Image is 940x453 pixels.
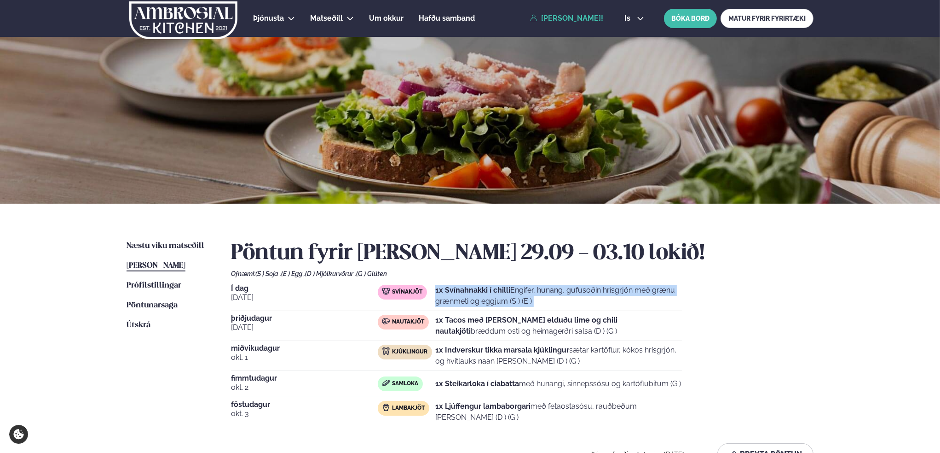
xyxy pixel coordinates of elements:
[435,379,519,388] strong: 1x Steikarloka í ciabatta
[231,345,378,352] span: miðvikudagur
[128,1,238,39] img: logo
[127,280,181,291] a: Prófílstillingar
[127,300,178,311] a: Pöntunarsaga
[530,14,603,23] a: [PERSON_NAME]!
[127,320,150,331] a: Útskrá
[231,270,813,277] div: Ofnæmi:
[435,402,531,411] strong: 1x Ljúffengur lambaborgari
[369,13,404,24] a: Um okkur
[435,346,569,354] strong: 1x Indverskur tikka marsala kjúklingur
[127,321,150,329] span: Útskrá
[382,404,390,411] img: Lamb.svg
[624,15,633,22] span: is
[310,14,343,23] span: Matseðill
[127,262,185,270] span: [PERSON_NAME]
[435,315,682,337] p: bræddum osti og heimagerðri salsa (D ) (G )
[419,14,475,23] span: Hafðu samband
[310,13,343,24] a: Matseðill
[419,13,475,24] a: Hafðu samband
[231,285,378,292] span: Í dag
[231,241,813,266] h2: Pöntun fyrir [PERSON_NAME] 29.09 - 03.10 lokið!
[231,375,378,382] span: fimmtudagur
[392,405,425,412] span: Lambakjöt
[231,382,378,393] span: okt. 2
[435,285,682,307] p: Engifer, hunang, gufusoðin hrísgrjón með grænu grænmeti og eggjum (S ) (E )
[231,408,378,419] span: okt. 3
[435,378,681,389] p: með hunangi, sinnepssósu og kartöflubitum (G )
[382,347,390,355] img: chicken.svg
[231,292,378,303] span: [DATE]
[231,315,378,322] span: þriðjudagur
[356,270,387,277] span: (G ) Glúten
[231,322,378,333] span: [DATE]
[435,286,510,294] strong: 1x Svínahnakki í chilli
[435,316,617,335] strong: 1x Tacos með [PERSON_NAME] elduðu lime og chili nautakjöti
[382,288,390,295] img: pork.svg
[435,401,682,423] p: með fetaostasósu, rauðbeðum [PERSON_NAME] (D ) (G )
[127,260,185,271] a: [PERSON_NAME]
[127,242,204,250] span: Næstu viku matseðill
[392,380,418,388] span: Samloka
[127,282,181,289] span: Prófílstillingar
[392,318,424,326] span: Nautakjöt
[382,318,390,325] img: beef.svg
[253,14,284,23] span: Þjónusta
[369,14,404,23] span: Um okkur
[435,345,682,367] p: sætar kartöflur, kókos hrísgrjón, og hvítlauks naan [PERSON_NAME] (D ) (G )
[281,270,305,277] span: (E ) Egg ,
[392,288,422,296] span: Svínakjöt
[253,13,284,24] a: Þjónusta
[721,9,813,28] a: MATUR FYRIR FYRIRTÆKI
[305,270,356,277] span: (D ) Mjólkurvörur ,
[382,380,390,386] img: sandwich-new-16px.svg
[9,425,28,444] a: Cookie settings
[127,241,204,252] a: Næstu viku matseðill
[664,9,717,28] button: BÓKA BORÐ
[231,401,378,408] span: föstudagur
[392,348,427,356] span: Kjúklingur
[255,270,281,277] span: (S ) Soja ,
[617,15,652,22] button: is
[231,352,378,363] span: okt. 1
[127,301,178,309] span: Pöntunarsaga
